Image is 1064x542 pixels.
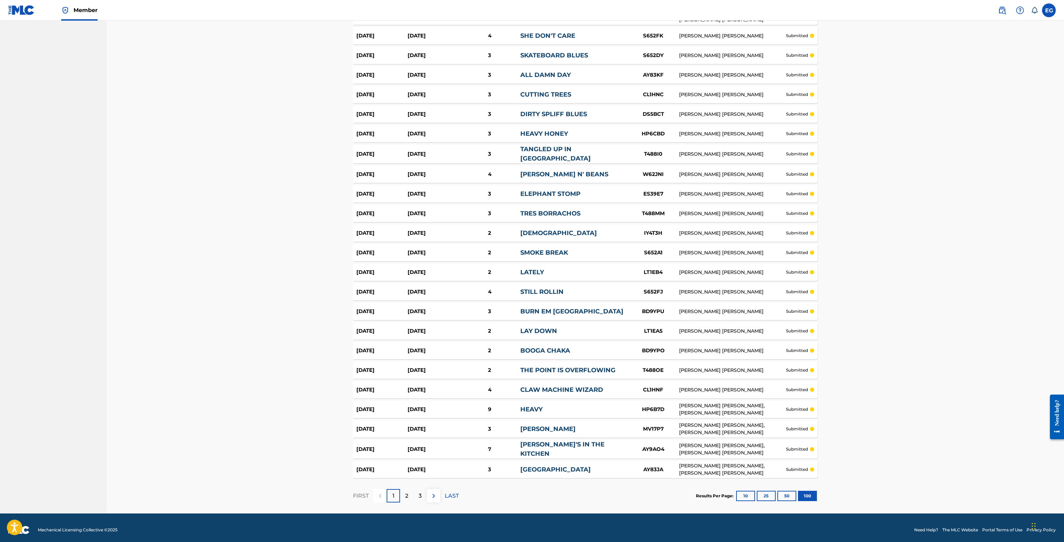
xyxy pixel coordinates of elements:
[459,466,520,474] div: 3
[459,229,520,237] div: 2
[679,288,786,296] div: [PERSON_NAME] [PERSON_NAME]
[520,466,591,473] a: [GEOGRAPHIC_DATA]
[459,347,520,355] div: 2
[356,170,408,178] div: [DATE]
[786,171,808,177] p: submitted
[459,327,520,335] div: 2
[679,269,786,276] div: [PERSON_NAME] [PERSON_NAME]
[356,425,408,433] div: [DATE]
[405,492,408,500] p: 2
[757,491,776,501] button: 25
[786,466,808,473] p: submitted
[408,71,459,79] div: [DATE]
[628,249,679,257] div: S652A1
[356,229,408,237] div: [DATE]
[679,249,786,256] div: [PERSON_NAME] [PERSON_NAME]
[408,52,459,59] div: [DATE]
[445,492,459,500] p: LAST
[356,190,408,198] div: [DATE]
[459,130,520,138] div: 3
[628,130,679,138] div: HP6CBD
[459,110,520,118] div: 3
[356,150,408,158] div: [DATE]
[628,91,679,99] div: CL1HNC
[408,327,459,335] div: [DATE]
[459,32,520,40] div: 4
[408,425,459,433] div: [DATE]
[520,308,623,315] a: BURN EM [GEOGRAPHIC_DATA]
[408,190,459,198] div: [DATE]
[736,491,755,501] button: 10
[628,150,679,158] div: T488I0
[408,288,459,296] div: [DATE]
[520,130,568,137] a: HEAVY HONEY
[356,347,408,355] div: [DATE]
[408,406,459,413] div: [DATE]
[786,250,808,256] p: submitted
[356,210,408,218] div: [DATE]
[628,308,679,316] div: BD9YPU
[628,32,679,40] div: S652FK
[786,289,808,295] p: submitted
[786,347,808,354] p: submitted
[679,52,786,59] div: [PERSON_NAME] [PERSON_NAME]
[786,230,808,236] p: submitted
[942,527,978,533] a: The MLC Website
[356,386,408,394] div: [DATE]
[1030,509,1064,542] iframe: Chat Widget
[408,150,459,158] div: [DATE]
[74,6,98,14] span: Member
[459,150,520,158] div: 3
[696,493,735,499] p: Results Per Page:
[520,268,544,276] a: LATELY
[628,425,679,433] div: MV17P7
[786,210,808,217] p: submitted
[628,445,679,453] div: AY9AO4
[419,492,422,500] p: 3
[459,91,520,99] div: 3
[679,422,786,436] div: [PERSON_NAME] [PERSON_NAME], [PERSON_NAME] [PERSON_NAME]
[628,110,679,118] div: DS5BCT
[520,145,591,162] a: TANGLED UP IN [GEOGRAPHIC_DATA]
[1045,389,1064,444] iframe: Resource Center
[408,366,459,374] div: [DATE]
[459,249,520,257] div: 2
[786,426,808,432] p: submitted
[392,492,395,500] p: 1
[356,71,408,79] div: [DATE]
[356,366,408,374] div: [DATE]
[679,442,786,456] div: [PERSON_NAME] [PERSON_NAME], [PERSON_NAME] [PERSON_NAME]
[628,347,679,355] div: BD9YPO
[459,210,520,218] div: 3
[520,91,571,98] a: CUTTING TREES
[408,170,459,178] div: [DATE]
[520,347,570,354] a: BOOGA CHAKA
[356,445,408,453] div: [DATE]
[786,151,808,157] p: submitted
[914,527,938,533] a: Need Help?
[356,130,408,138] div: [DATE]
[459,170,520,178] div: 4
[798,491,817,501] button: 100
[628,52,679,59] div: S652DY
[8,5,35,15] img: MLC Logo
[786,446,808,452] p: submitted
[408,249,459,257] div: [DATE]
[679,308,786,315] div: [PERSON_NAME] [PERSON_NAME]
[356,327,408,335] div: [DATE]
[1031,7,1038,14] div: Notifications
[679,32,786,40] div: [PERSON_NAME] [PERSON_NAME]
[459,445,520,453] div: 7
[520,52,588,59] a: SKATEBOARD BLUES
[520,190,580,198] a: ELEPHANT STOMP
[679,230,786,237] div: [PERSON_NAME] [PERSON_NAME]
[356,308,408,316] div: [DATE]
[520,441,605,457] a: [PERSON_NAME]'S IN THE KITCHEN
[1032,516,1036,537] div: Drag
[459,52,520,59] div: 3
[520,366,616,374] a: THE POINT IS OVERFLOWING
[38,527,118,533] span: Mechanical Licensing Collective © 2025
[679,71,786,79] div: [PERSON_NAME] [PERSON_NAME]
[408,130,459,138] div: [DATE]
